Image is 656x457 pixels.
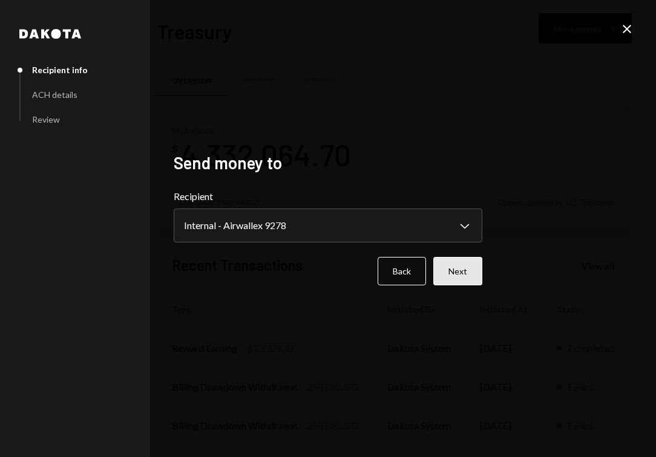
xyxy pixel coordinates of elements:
div: Review [32,114,60,125]
div: ACH details [32,89,77,100]
div: Recipient info [32,65,88,75]
button: Back [378,257,426,285]
label: Recipient [174,189,482,204]
button: Next [433,257,482,285]
button: Recipient [174,209,482,242]
h2: Send money to [174,151,482,175]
